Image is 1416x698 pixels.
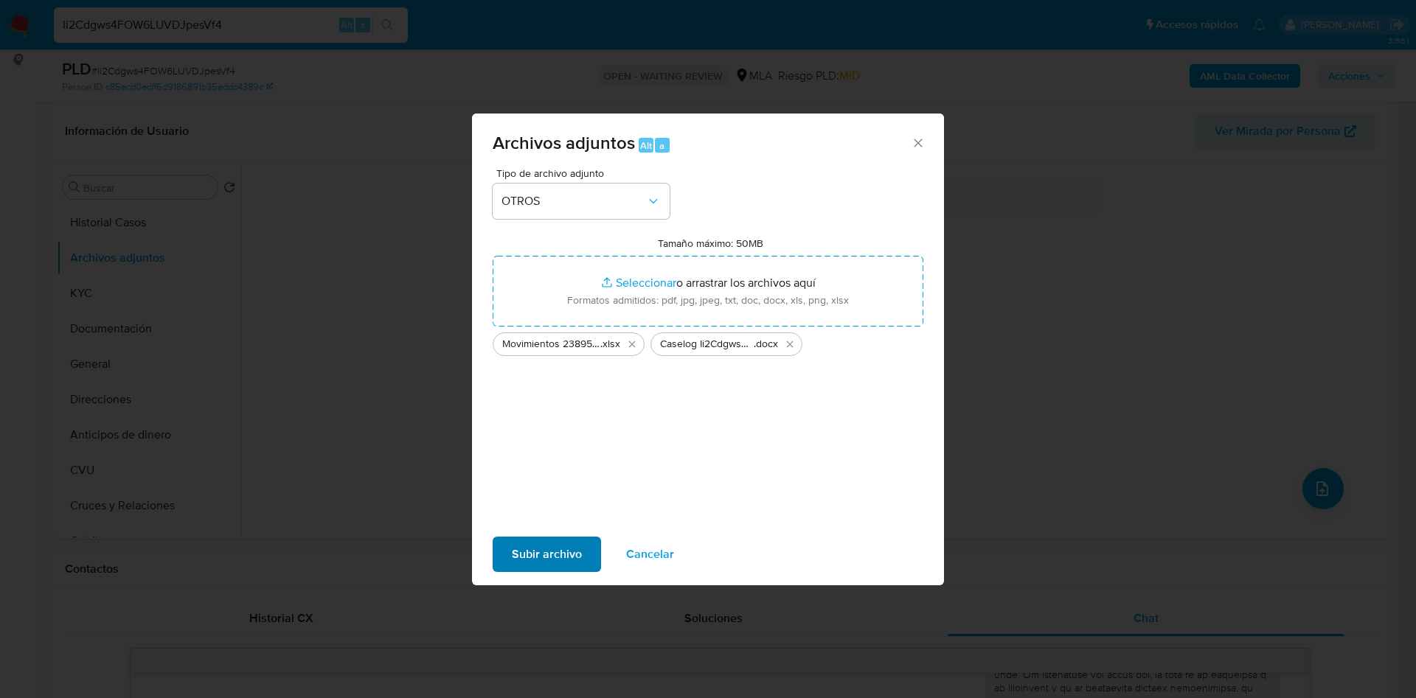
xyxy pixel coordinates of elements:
[640,139,652,153] span: Alt
[659,139,664,153] span: a
[493,184,670,219] button: OTROS
[626,538,674,570] span: Cancelar
[623,335,641,353] button: Eliminar Movimientos 2389505027.xlsx
[607,537,693,572] button: Cancelar
[502,194,646,209] span: OTROS
[493,537,601,572] button: Subir archivo
[781,335,799,353] button: Eliminar Caselog Ii2Cdgws4FOW6LUVDJpesVf4_2025_07_17_15_35_41.docx
[512,538,582,570] span: Subir archivo
[911,136,924,149] button: Cerrar
[496,168,673,178] span: Tipo de archivo adjunto
[493,327,923,356] ul: Archivos seleccionados
[502,337,600,352] span: Movimientos 2389505027
[600,337,620,352] span: .xlsx
[754,337,778,352] span: .docx
[493,130,635,156] span: Archivos adjuntos
[660,337,754,352] span: Caselog Ii2Cdgws4FOW6LUVDJpesVf4_2025_07_17_15_35_41
[658,237,763,250] label: Tamaño máximo: 50MB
